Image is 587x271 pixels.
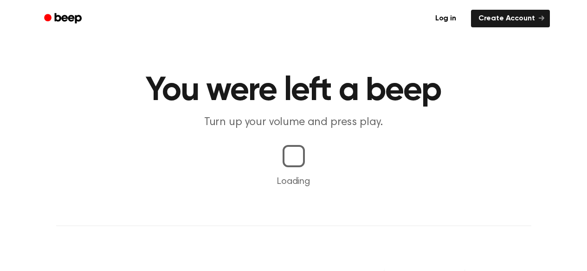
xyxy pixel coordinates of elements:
a: Beep [38,10,90,28]
p: Loading [11,175,576,189]
p: Turn up your volume and press play. [116,115,472,130]
a: Create Account [471,10,550,27]
h1: You were left a beep [56,74,531,107]
a: Log in [426,8,465,29]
